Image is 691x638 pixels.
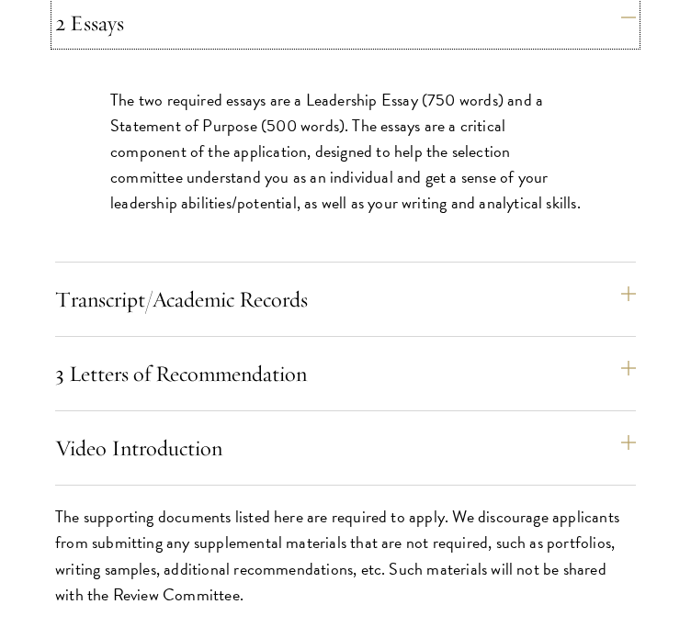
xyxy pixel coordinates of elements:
p: The two required essays are a Leadership Essay (750 words) and a Statement of Purpose (500 words)... [110,87,581,216]
button: 2 Essays [55,1,636,45]
p: The supporting documents listed here are required to apply. We discourage applicants from submitt... [55,504,636,607]
button: Transcript/Academic Records [55,277,636,321]
button: 3 Letters of Recommendation [55,352,636,396]
button: Video Introduction [55,426,636,470]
